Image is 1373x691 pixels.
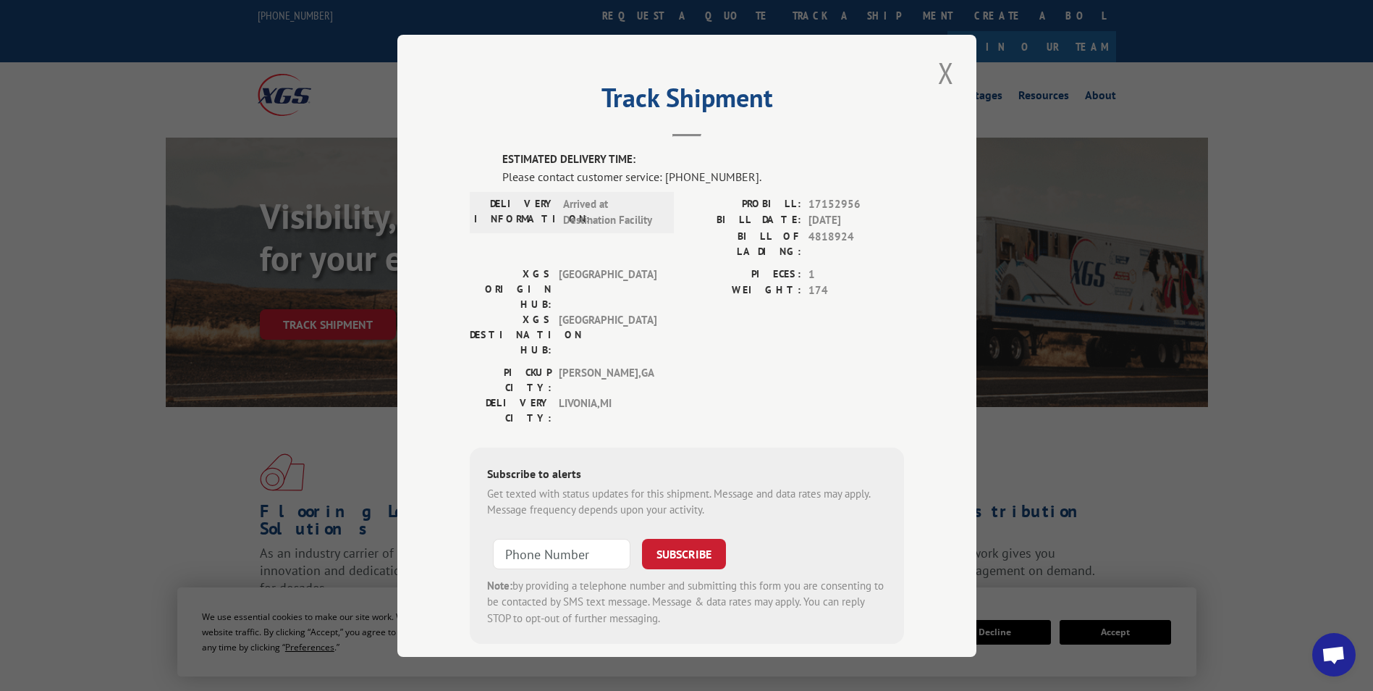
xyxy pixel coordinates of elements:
label: XGS ORIGIN HUB: [470,266,552,311]
strong: Note: [487,578,512,592]
span: 174 [808,282,904,299]
label: BILL OF LADING: [687,228,801,259]
span: 1 [808,266,904,282]
button: Close modal [934,53,958,93]
span: Arrived at Destination Facility [563,196,661,228]
span: [GEOGRAPHIC_DATA] [559,311,656,357]
label: WEIGHT: [687,282,801,299]
div: Subscribe to alerts [487,464,887,485]
div: Please contact customer service: [PHONE_NUMBER]. [502,167,904,185]
label: BILL DATE: [687,212,801,229]
span: LIVONIA , MI [559,395,656,425]
label: DELIVERY INFORMATION: [474,196,556,228]
button: SUBSCRIBE [642,538,726,569]
span: [GEOGRAPHIC_DATA] [559,266,656,311]
label: PROBILL: [687,196,801,212]
h2: Track Shipment [470,88,904,115]
label: PICKUP CITY: [470,364,552,395]
label: DELIVERY CITY: [470,395,552,425]
span: 17152956 [808,196,904,212]
a: Open chat [1312,633,1356,677]
label: ESTIMATED DELIVERY TIME: [502,151,904,168]
input: Phone Number [493,538,630,569]
span: [DATE] [808,212,904,229]
label: PIECES: [687,266,801,282]
div: Get texted with status updates for this shipment. Message and data rates may apply. Message frequ... [487,485,887,518]
label: XGS DESTINATION HUB: [470,311,552,357]
div: by providing a telephone number and submitting this form you are consenting to be contacted by SM... [487,577,887,627]
span: [PERSON_NAME] , GA [559,364,656,395]
span: 4818924 [808,228,904,259]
